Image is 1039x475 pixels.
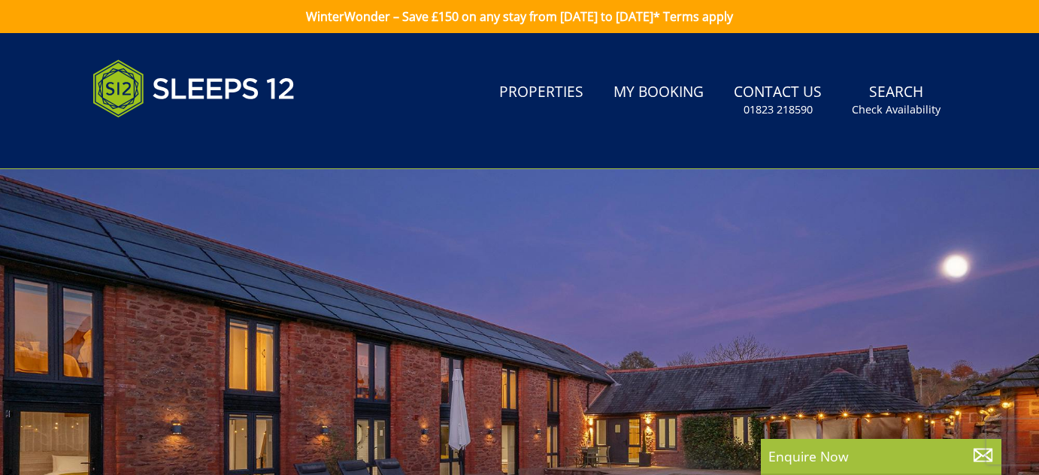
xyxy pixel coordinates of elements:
small: Check Availability [852,102,941,117]
a: SearchCheck Availability [846,76,947,125]
iframe: Customer reviews powered by Trustpilot [85,135,243,148]
small: 01823 218590 [744,102,813,117]
a: My Booking [607,76,710,110]
a: Contact Us01823 218590 [728,76,828,125]
a: Properties [493,76,589,110]
p: Enquire Now [768,446,994,466]
img: Sleeps 12 [92,51,295,126]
